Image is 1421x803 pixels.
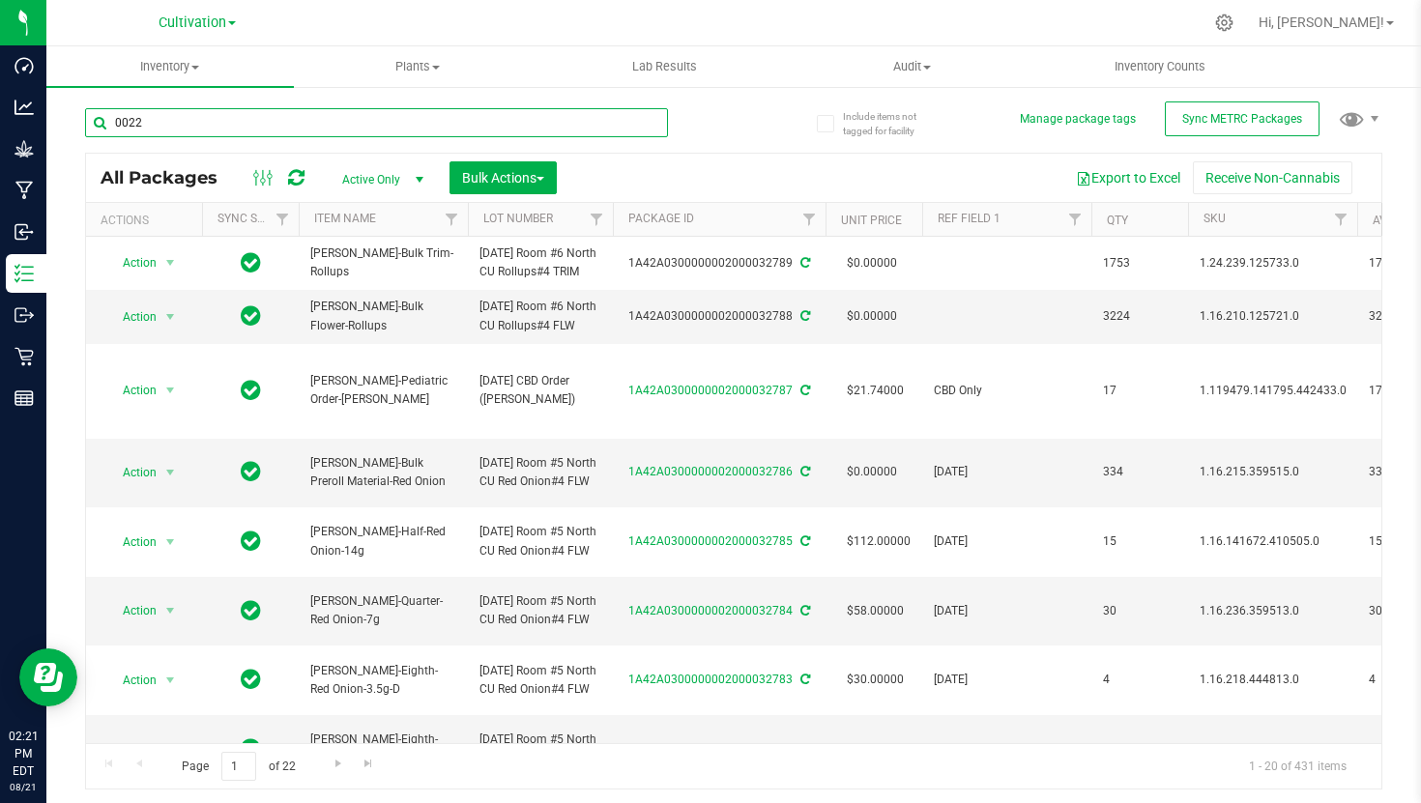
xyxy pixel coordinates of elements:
[628,384,793,397] a: 1A42A0300000002000032787
[1036,46,1284,87] a: Inventory Counts
[837,666,913,694] span: $30.00000
[1200,532,1346,551] span: 1.16.141672.410505.0
[310,731,456,767] span: [PERSON_NAME]-Eighth-Red Onion-3.5g
[1193,161,1352,194] button: Receive Non-Cannabis
[479,662,601,699] span: [DATE] Room #5 North CU Red Onion#4 FLW
[797,534,810,548] span: Sync from Compliance System
[479,592,601,629] span: [DATE] Room #5 North CU Red Onion#4 FLW
[241,377,261,404] span: In Sync
[310,244,456,281] span: [PERSON_NAME]-Bulk Trim-Rollups
[541,46,789,87] a: Lab Results
[837,528,920,556] span: $112.00000
[310,592,456,629] span: [PERSON_NAME]-Quarter-Red Onion-7g
[1103,463,1176,481] span: 334
[837,377,913,405] span: $21.74000
[1059,203,1091,236] a: Filter
[1200,602,1346,620] span: 1.16.236.359513.0
[797,256,810,270] span: Sync from Compliance System
[355,752,383,778] a: Go to the last page
[105,303,158,330] span: Action
[790,58,1035,75] span: Audit
[1063,161,1193,194] button: Export to Excel
[46,46,294,87] a: Inventory
[789,46,1036,87] a: Audit
[1088,58,1232,75] span: Inventory Counts
[837,302,907,330] span: $0.00000
[310,372,456,409] span: [PERSON_NAME]-Pediatric Order-[PERSON_NAME]
[479,298,601,334] span: [DATE] Room #6 North CU Rollups#4 FLW
[797,309,810,323] span: Sync from Compliance System
[1200,254,1346,272] span: 1.24.239.125733.0
[479,454,601,491] span: [DATE] Room #5 North CU Red Onion#4 FLW
[241,735,261,762] span: In Sync
[324,752,352,778] a: Go to the next page
[449,161,557,194] button: Bulk Actions
[1107,214,1128,227] a: Qty
[610,254,828,272] div: 1A42A0300000002000032789
[797,604,810,617] span: Sync from Compliance System
[1103,740,1176,759] span: 275
[797,384,810,397] span: Sync from Compliance System
[581,203,613,236] a: Filter
[159,459,183,486] span: select
[267,203,299,236] a: Filter
[841,214,902,227] a: Unit Price
[610,307,828,326] div: 1A42A0300000002000032788
[934,382,1080,400] span: CBD Only
[14,139,34,158] inline-svg: Grow
[14,181,34,200] inline-svg: Manufacturing
[159,735,183,762] span: select
[85,108,668,137] input: Search Package ID, Item Name, SKU, Lot or Part Number...
[843,109,940,138] span: Include items not tagged for facility
[606,58,723,75] span: Lab Results
[1325,203,1357,236] a: Filter
[105,597,158,624] span: Action
[934,532,1080,551] span: [DATE]
[628,673,793,686] a: 1A42A0300000002000032783
[310,523,456,559] span: [PERSON_NAME]-Half-Red Onion-14g
[14,388,34,408] inline-svg: Reports
[934,602,1080,620] span: [DATE]
[159,14,226,31] span: Cultivation
[483,212,553,225] a: Lot Number
[462,170,544,186] span: Bulk Actions
[14,56,34,75] inline-svg: Dashboard
[101,214,194,227] div: Actions
[1103,532,1176,551] span: 15
[1200,740,1346,759] span: 1.16.218.359511.0
[159,597,183,624] span: select
[14,98,34,117] inline-svg: Analytics
[1203,212,1226,225] a: SKU
[310,298,456,334] span: [PERSON_NAME]-Bulk Flower-Rollups
[165,752,311,782] span: Page of 22
[105,529,158,556] span: Action
[837,597,913,625] span: $58.00000
[628,604,793,617] a: 1A42A0300000002000032784
[101,167,237,188] span: All Packages
[159,667,183,694] span: select
[9,728,38,780] p: 02:21 PM EDT
[1165,101,1319,136] button: Sync METRC Packages
[1103,307,1176,326] span: 3224
[294,46,541,87] a: Plants
[479,244,601,281] span: [DATE] Room #6 North CU Rollups#4 TRIM
[1020,111,1136,128] button: Manage package tags
[1200,382,1347,400] span: 1.119479.141795.442433.0
[241,302,261,330] span: In Sync
[295,58,540,75] span: Plants
[1103,254,1176,272] span: 1753
[479,523,601,559] span: [DATE] Room #5 North CU Red Onion#4 FLW
[105,249,158,276] span: Action
[1182,112,1302,126] span: Sync METRC Packages
[159,377,183,404] span: select
[837,458,907,486] span: $0.00000
[1200,671,1346,689] span: 1.16.218.444813.0
[794,203,826,236] a: Filter
[241,666,261,693] span: In Sync
[1212,14,1236,32] div: Manage settings
[797,465,810,478] span: Sync from Compliance System
[105,459,158,486] span: Action
[1103,382,1176,400] span: 17
[14,347,34,366] inline-svg: Retail
[934,740,1080,759] span: [DATE]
